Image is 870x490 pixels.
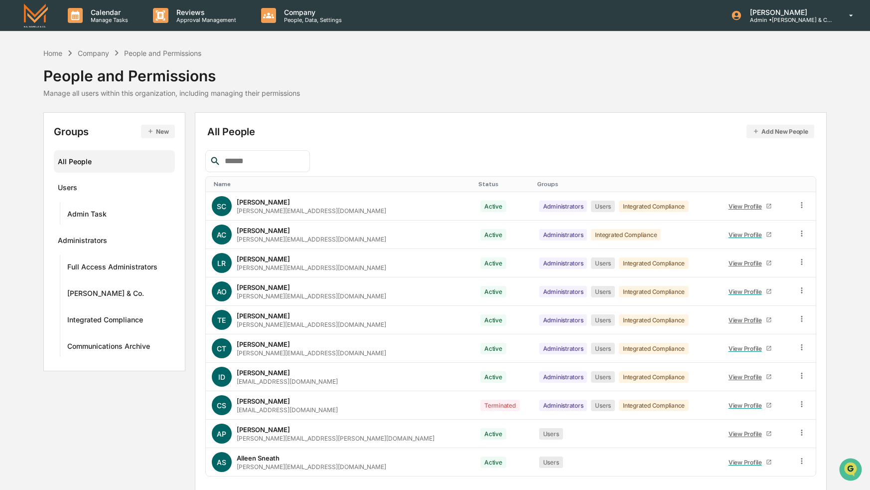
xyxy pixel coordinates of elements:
[619,314,689,326] div: Integrated Compliance
[10,127,18,135] div: 🖐️
[539,457,563,468] div: Users
[124,49,201,57] div: People and Permissions
[78,49,109,57] div: Company
[217,430,226,438] span: AP
[82,126,124,136] span: Attestations
[742,16,835,23] p: Admin • [PERSON_NAME] & Co. - BD
[619,286,689,297] div: Integrated Compliance
[237,349,386,357] div: [PERSON_NAME][EMAIL_ADDRESS][DOMAIN_NAME]
[237,321,386,328] div: [PERSON_NAME][EMAIL_ADDRESS][DOMAIN_NAME]
[67,342,150,354] div: Communications Archive
[67,210,107,222] div: Admin Task
[728,316,766,324] div: View Profile
[67,262,157,274] div: Full Access Administrators
[237,264,386,271] div: [PERSON_NAME][EMAIL_ADDRESS][DOMAIN_NAME]
[237,435,435,442] div: [PERSON_NAME][EMAIL_ADDRESS][PERSON_NAME][DOMAIN_NAME]
[168,16,241,23] p: Approval Management
[58,236,107,248] div: Administrators
[237,227,290,235] div: [PERSON_NAME]
[237,198,290,206] div: [PERSON_NAME]
[724,312,776,328] a: View Profile
[480,400,520,411] div: Terminated
[67,315,143,327] div: Integrated Compliance
[214,181,470,188] div: Toggle SortBy
[728,288,766,295] div: View Profile
[70,169,121,177] a: Powered byPylon
[591,257,615,269] div: Users
[20,145,63,155] span: Data Lookup
[539,257,587,269] div: Administrators
[480,428,506,440] div: Active
[10,21,181,37] p: How can we help?
[728,402,766,409] div: View Profile
[83,16,133,23] p: Manage Tasks
[237,426,290,434] div: [PERSON_NAME]
[591,343,615,354] div: Users
[58,153,170,170] div: All People
[99,169,121,177] span: Pylon
[217,287,227,296] span: AO
[728,231,766,239] div: View Profile
[728,373,766,381] div: View Profile
[724,398,776,413] a: View Profile
[34,86,126,94] div: We're available if you need us!
[6,122,68,140] a: 🖐️Preclearance
[724,284,776,299] a: View Profile
[237,236,386,243] div: [PERSON_NAME][EMAIL_ADDRESS][DOMAIN_NAME]
[724,227,776,243] a: View Profile
[43,49,62,57] div: Home
[20,126,64,136] span: Preclearance
[207,125,814,138] div: All People
[58,183,77,195] div: Users
[539,201,587,212] div: Administrators
[217,344,226,353] span: CT
[742,8,835,16] p: [PERSON_NAME]
[480,286,506,297] div: Active
[539,229,587,241] div: Administrators
[722,181,787,188] div: Toggle SortBy
[799,181,812,188] div: Toggle SortBy
[619,257,689,269] div: Integrated Compliance
[478,181,529,188] div: Toggle SortBy
[6,141,67,159] a: 🔎Data Lookup
[480,201,506,212] div: Active
[237,255,290,263] div: [PERSON_NAME]
[237,207,386,215] div: [PERSON_NAME][EMAIL_ADDRESS][DOMAIN_NAME]
[591,286,615,297] div: Users
[237,397,290,405] div: [PERSON_NAME]
[728,345,766,352] div: View Profile
[218,373,225,381] span: ID
[724,255,776,271] a: View Profile
[217,458,226,467] span: AS
[539,314,587,326] div: Administrators
[68,122,128,140] a: 🗄️Attestations
[619,201,689,212] div: Integrated Compliance
[838,457,865,484] iframe: Open customer support
[237,292,386,300] div: [PERSON_NAME][EMAIL_ADDRESS][DOMAIN_NAME]
[539,371,587,383] div: Administrators
[724,426,776,442] a: View Profile
[83,8,133,16] p: Calendar
[237,312,290,320] div: [PERSON_NAME]
[724,369,776,385] a: View Profile
[728,430,766,438] div: View Profile
[591,201,615,212] div: Users
[480,314,506,326] div: Active
[10,76,28,94] img: 1746055101610-c473b297-6a78-478c-a979-82029cc54cd1
[539,286,587,297] div: Administrators
[217,202,226,211] span: SC
[43,89,300,97] div: Manage all users within this organization, including managing their permissions
[24,3,48,27] img: logo
[724,455,776,470] a: View Profile
[619,343,689,354] div: Integrated Compliance
[43,59,300,85] div: People and Permissions
[480,457,506,468] div: Active
[539,428,563,440] div: Users
[619,400,689,411] div: Integrated Compliance
[480,371,506,383] div: Active
[480,257,506,269] div: Active
[237,340,290,348] div: [PERSON_NAME]
[619,371,689,383] div: Integrated Compliance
